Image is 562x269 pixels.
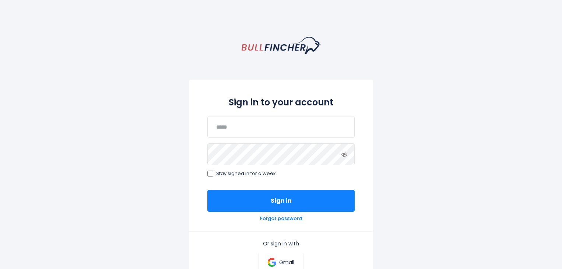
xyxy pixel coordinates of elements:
h2: Sign in to your account [207,96,355,109]
a: Forgot password [260,216,302,222]
p: Gmail [279,259,294,266]
p: Or sign in with [207,240,355,247]
a: homepage [242,37,321,54]
button: Sign in [207,190,355,212]
span: Stay signed in for a week [216,171,276,177]
input: Stay signed in for a week [207,171,213,177]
